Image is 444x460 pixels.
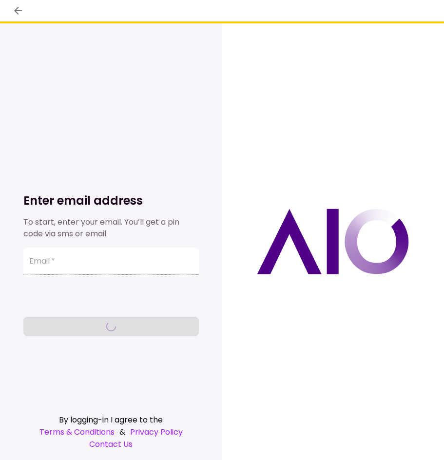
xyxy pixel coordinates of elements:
[23,216,199,240] div: To start, enter your email. You’ll get a pin code via sms or email
[10,2,26,19] button: back
[39,426,115,438] a: Terms & Conditions
[23,193,199,209] h1: Enter email address
[130,426,183,438] a: Privacy Policy
[23,426,199,438] div: &
[23,414,199,426] div: By logging-in I agree to the
[23,438,199,450] a: Contact Us
[257,209,409,274] img: AIO logo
